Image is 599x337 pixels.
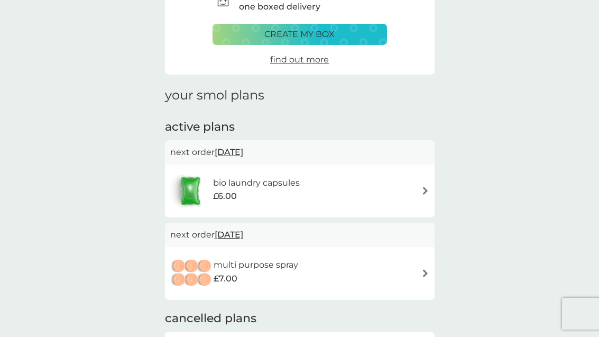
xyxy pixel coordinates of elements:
p: next order [170,145,429,159]
button: create my box [213,24,387,45]
h2: cancelled plans [165,311,435,327]
img: multi purpose spray [170,255,214,292]
span: [DATE] [215,142,243,162]
span: find out more [270,54,329,65]
img: bio laundry capsules [170,172,210,210]
img: arrow right [421,187,429,195]
img: arrow right [421,269,429,277]
h6: bio laundry capsules [213,176,300,190]
span: [DATE] [215,224,243,245]
span: £7.00 [214,272,237,286]
h1: your smol plans [165,88,435,103]
p: next order [170,228,429,242]
h2: active plans [165,119,435,135]
span: £6.00 [213,189,237,203]
a: find out more [270,53,329,67]
p: create my box [264,28,335,41]
h6: multi purpose spray [214,258,298,272]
